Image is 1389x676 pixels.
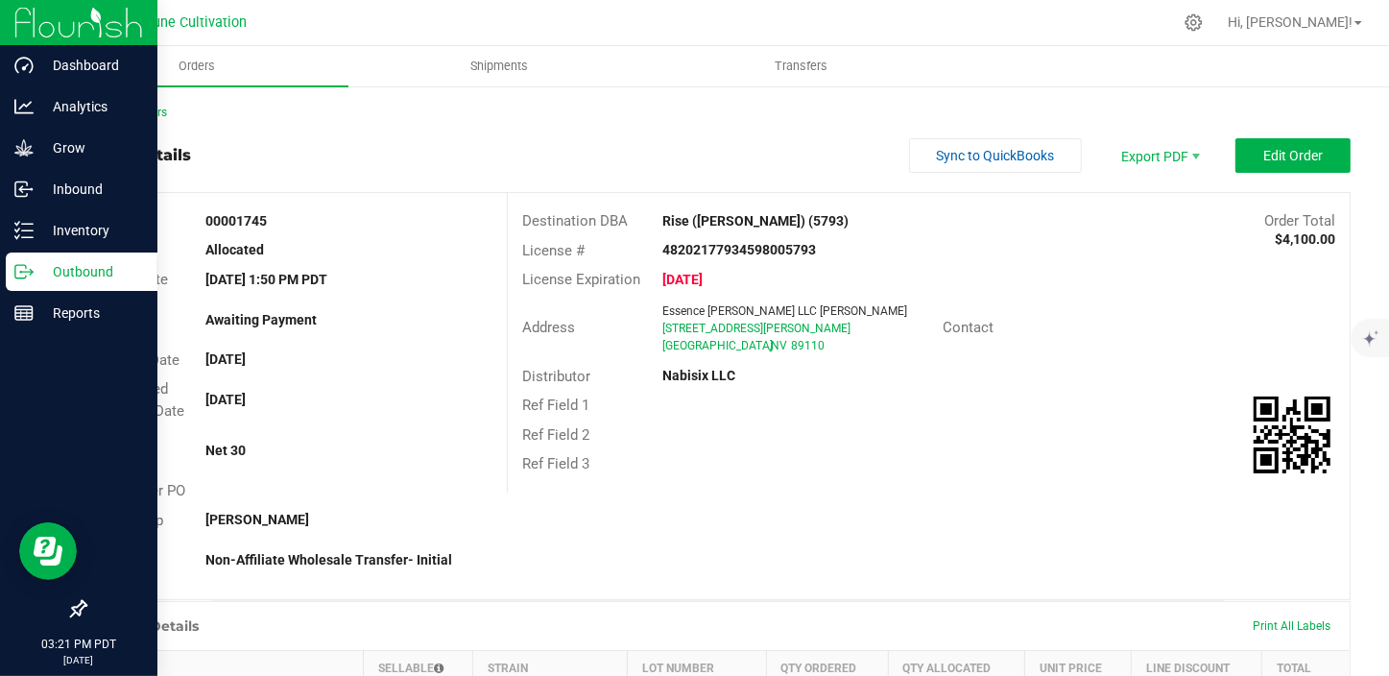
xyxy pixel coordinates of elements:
inline-svg: Dashboard [14,56,34,75]
strong: [DATE] 1:50 PM PDT [205,272,327,287]
img: Scan me! [1254,397,1330,473]
span: Contact [944,319,994,336]
strong: Nabisix LLC [662,368,735,383]
qrcode: 00001745 [1254,397,1330,473]
span: [GEOGRAPHIC_DATA] [662,339,773,352]
p: Inventory [34,219,149,242]
p: 03:21 PM PDT [9,636,149,653]
strong: Allocated [205,242,264,257]
p: Grow [34,136,149,159]
span: License # [522,242,585,259]
strong: [PERSON_NAME] [205,512,309,527]
div: Manage settings [1182,13,1206,32]
strong: [DATE] [205,351,246,367]
a: Orders [46,46,348,86]
strong: [DATE] [205,392,246,407]
span: 89110 [791,339,825,352]
p: Dashboard [34,54,149,77]
p: [DATE] [9,653,149,667]
span: Ref Field 1 [522,397,589,414]
strong: 48202177934598005793 [662,242,816,257]
span: Sync to QuickBooks [937,148,1055,163]
strong: [DATE] [662,272,703,287]
span: Shipments [444,58,554,75]
a: Shipments [348,46,651,86]
strong: Net 30 [205,443,246,458]
span: Transfers [749,58,853,75]
strong: 00001745 [205,213,267,229]
strong: Non-Affiliate Wholesale Transfer- Initial [205,552,452,567]
iframe: Resource center [19,522,77,580]
inline-svg: Inbound [14,180,34,199]
span: Edit Order [1263,148,1323,163]
p: Inbound [34,178,149,201]
span: Ref Field 2 [522,426,589,444]
inline-svg: Analytics [14,97,34,116]
span: Hi, [PERSON_NAME]! [1228,14,1353,30]
strong: Rise ([PERSON_NAME]) (5793) [662,213,849,229]
li: Export PDF [1101,138,1216,173]
span: Print All Labels [1253,619,1330,633]
span: Ref Field 3 [522,455,589,472]
span: Order Total [1264,212,1335,229]
button: Edit Order [1235,138,1351,173]
button: Sync to QuickBooks [909,138,1082,173]
p: Outbound [34,260,149,283]
strong: $4,100.00 [1275,231,1335,247]
span: Address [522,319,575,336]
span: Orders [153,58,241,75]
p: Analytics [34,95,149,118]
span: Destination DBA [522,212,628,229]
span: License Expiration [522,271,640,288]
span: , [769,339,771,352]
p: Reports [34,302,149,325]
a: Transfers [651,46,953,86]
inline-svg: Inventory [14,221,34,240]
span: Distributor [522,368,590,385]
inline-svg: Grow [14,138,34,157]
inline-svg: Outbound [14,262,34,281]
span: Essence [PERSON_NAME] LLC [PERSON_NAME] [662,304,907,318]
strong: Awaiting Payment [205,312,317,327]
span: NV [771,339,787,352]
inline-svg: Reports [14,303,34,323]
span: [STREET_ADDRESS][PERSON_NAME] [662,322,850,335]
span: Dune Cultivation [145,14,248,31]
